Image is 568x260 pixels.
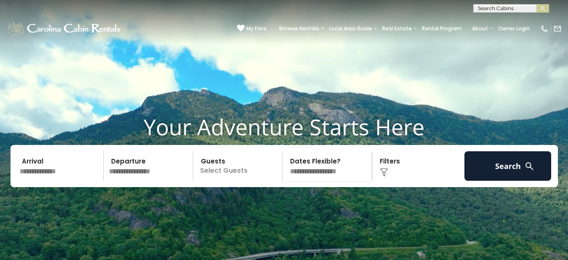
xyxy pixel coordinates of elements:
a: Rental Program [418,23,466,35]
button: Search [464,151,552,181]
h1: Your Adventure Starts Here [6,114,562,140]
a: About [468,23,492,35]
img: filter--v1.png [380,168,388,177]
a: Real Estate [378,23,416,35]
img: search-regular-white.png [524,161,535,172]
img: phone-regular-white.png [540,24,549,33]
a: My Favs [237,24,267,33]
a: Local Area Guide [325,23,376,35]
img: mail-regular-white.png [553,24,562,33]
span: My Favs [246,25,267,32]
p: Select Guests [196,151,283,181]
a: Browse Rentals [275,23,323,35]
a: Owner Login [494,23,534,35]
img: White-1-1-2.png [6,20,123,37]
